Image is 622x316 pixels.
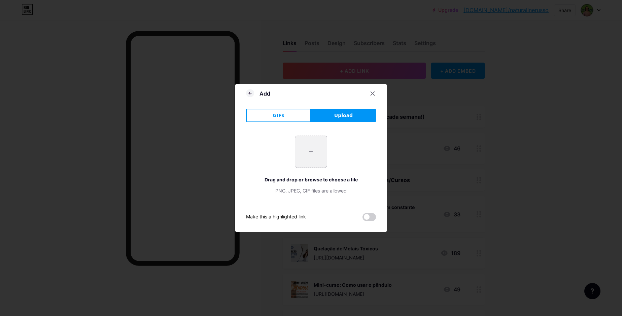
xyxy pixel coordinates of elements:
[246,213,306,221] div: Make this a highlighted link
[260,90,270,98] div: Add
[334,112,353,119] span: Upload
[273,112,284,119] span: GIFs
[246,187,376,194] div: PNG, JPEG, GIF files are allowed
[246,109,311,122] button: GIFs
[311,109,376,122] button: Upload
[246,176,376,183] div: Drag and drop or browse to choose a file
